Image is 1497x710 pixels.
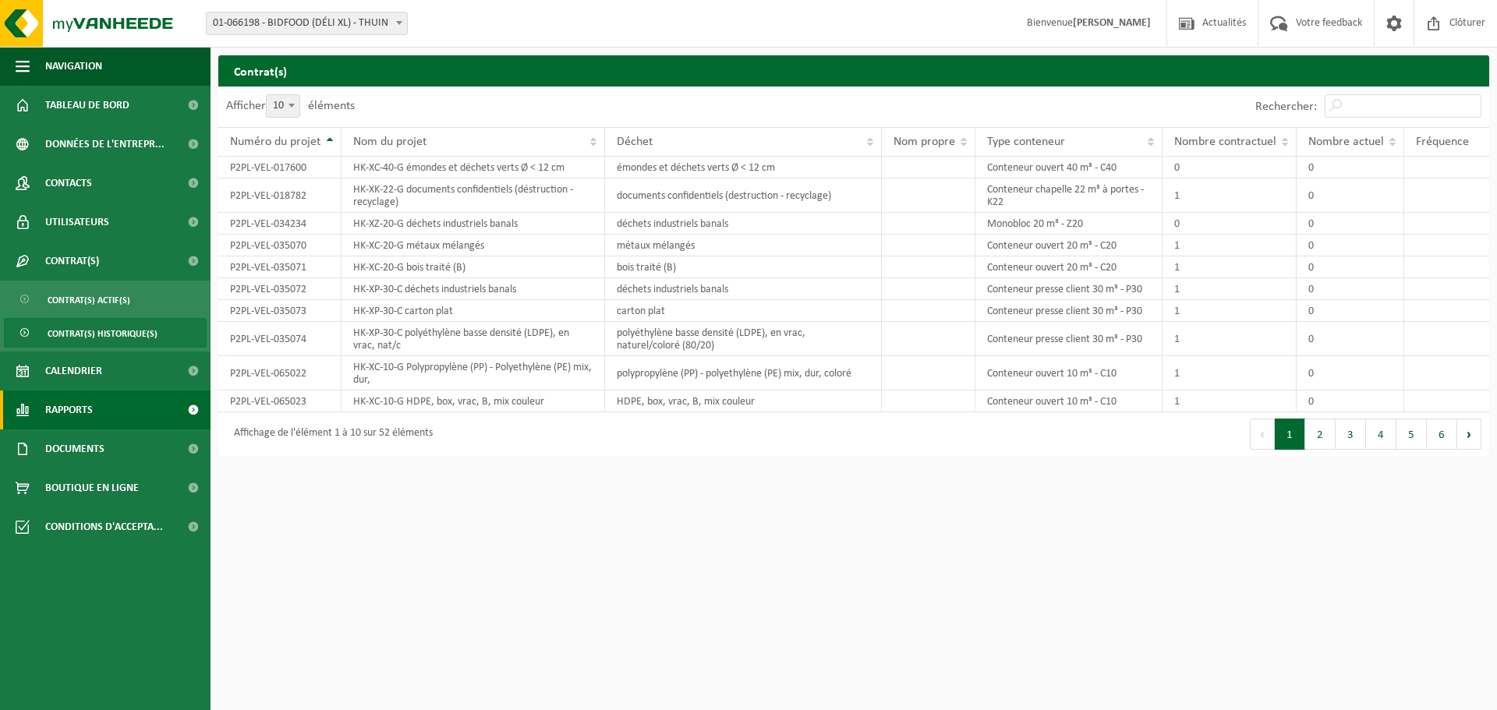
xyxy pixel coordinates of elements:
span: Conditions d'accepta... [45,507,163,546]
td: 0 [1297,278,1404,300]
td: Conteneur ouvert 20 m³ - C20 [975,235,1163,256]
td: 0 [1163,157,1297,178]
span: Navigation [45,47,102,86]
td: 0 [1297,300,1404,322]
button: 3 [1336,419,1366,450]
td: 1 [1163,322,1297,356]
td: 0 [1297,235,1404,256]
button: 6 [1427,419,1457,450]
span: Contrat(s) actif(s) [48,285,130,315]
td: HDPE, box, vrac, B, mix couleur [605,390,883,412]
td: HK-XC-10-G Polypropylène (PP) - Polyethylène (PE) mix, dur, [342,356,605,390]
td: déchets industriels banals [605,213,883,235]
td: Conteneur presse client 30 m³ - P30 [975,322,1163,356]
td: HK-XP-30-C polyéthylène basse densité (LDPE), en vrac, nat/c [342,322,605,356]
td: 0 [1297,256,1404,278]
a: Contrat(s) actif(s) [4,284,207,314]
span: 01-066198 - BIDFOOD (DÉLI XL) - THUIN [207,12,407,34]
label: Afficher éléments [226,100,355,112]
span: 10 [267,95,299,117]
td: 0 [1163,213,1297,235]
button: 5 [1396,419,1427,450]
span: Nom propre [894,136,955,148]
td: HK-XP-30-C déchets industriels banals [342,278,605,300]
span: Type conteneur [987,136,1065,148]
td: Conteneur presse client 30 m³ - P30 [975,300,1163,322]
span: Documents [45,429,104,468]
strong: [PERSON_NAME] [1073,17,1151,29]
span: Calendrier [45,351,102,390]
td: 0 [1297,213,1404,235]
td: P2PL-VEL-065023 [218,390,342,412]
span: Déchet [617,136,653,148]
td: 1 [1163,235,1297,256]
span: Nombre actuel [1308,136,1384,148]
td: bois traité (B) [605,256,883,278]
td: HK-XC-40-G émondes et déchets verts Ø < 12 cm [342,157,605,178]
td: carton plat [605,300,883,322]
span: Fréquence [1416,136,1469,148]
td: HK-XC-20-G bois traité (B) [342,256,605,278]
td: HK-XC-20-G métaux mélangés [342,235,605,256]
td: 0 [1297,157,1404,178]
span: Nombre contractuel [1174,136,1276,148]
td: 1 [1163,278,1297,300]
span: Rapports [45,390,93,429]
span: Utilisateurs [45,203,109,242]
span: Données de l'entrepr... [45,125,165,164]
td: 0 [1297,390,1404,412]
span: 01-066198 - BIDFOOD (DÉLI XL) - THUIN [206,12,408,35]
td: émondes et déchets verts Ø < 12 cm [605,157,883,178]
td: P2PL-VEL-018782 [218,178,342,213]
td: P2PL-VEL-034234 [218,213,342,235]
span: Contrat(s) historique(s) [48,319,157,348]
td: P2PL-VEL-035073 [218,300,342,322]
td: 1 [1163,390,1297,412]
h2: Contrat(s) [218,55,1489,86]
span: Nom du projet [353,136,426,148]
button: 1 [1275,419,1305,450]
td: HK-XK-22-G documents confidentiels (déstruction - recyclage) [342,178,605,213]
button: Next [1457,419,1481,450]
span: 10 [266,94,300,118]
td: Conteneur chapelle 22 m³ à portes - K22 [975,178,1163,213]
td: 1 [1163,178,1297,213]
div: Affichage de l'élément 1 à 10 sur 52 éléments [226,420,433,448]
label: Rechercher: [1255,101,1317,113]
td: Conteneur ouvert 40 m³ - C40 [975,157,1163,178]
td: HK-XC-10-G HDPE, box, vrac, B, mix couleur [342,390,605,412]
td: Conteneur ouvert 10 m³ - C10 [975,356,1163,390]
td: HK-XP-30-C carton plat [342,300,605,322]
td: P2PL-VEL-065022 [218,356,342,390]
td: 1 [1163,256,1297,278]
td: P2PL-VEL-035074 [218,322,342,356]
td: P2PL-VEL-035071 [218,256,342,278]
td: 0 [1297,356,1404,390]
button: Previous [1250,419,1275,450]
td: Conteneur ouvert 20 m³ - C20 [975,256,1163,278]
td: 1 [1163,300,1297,322]
td: documents confidentiels (destruction - recyclage) [605,178,883,213]
span: Contacts [45,164,92,203]
span: Numéro du projet [230,136,320,148]
td: polyéthylène basse densité (LDPE), en vrac, naturel/coloré (80/20) [605,322,883,356]
span: Tableau de bord [45,86,129,125]
td: Monobloc 20 m³ - Z20 [975,213,1163,235]
td: HK-XZ-20-G déchets industriels banals [342,213,605,235]
td: 1 [1163,356,1297,390]
td: P2PL-VEL-035072 [218,278,342,300]
td: Conteneur presse client 30 m³ - P30 [975,278,1163,300]
td: P2PL-VEL-035070 [218,235,342,256]
a: Contrat(s) historique(s) [4,318,207,348]
span: Contrat(s) [45,242,99,281]
td: métaux mélangés [605,235,883,256]
span: Boutique en ligne [45,468,139,507]
td: P2PL-VEL-017600 [218,157,342,178]
td: déchets industriels banals [605,278,883,300]
td: polypropylène (PP) - polyethylène (PE) mix, dur, coloré [605,356,883,390]
td: Conteneur ouvert 10 m³ - C10 [975,390,1163,412]
button: 4 [1366,419,1396,450]
td: 0 [1297,322,1404,356]
td: 0 [1297,178,1404,213]
button: 2 [1305,419,1336,450]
